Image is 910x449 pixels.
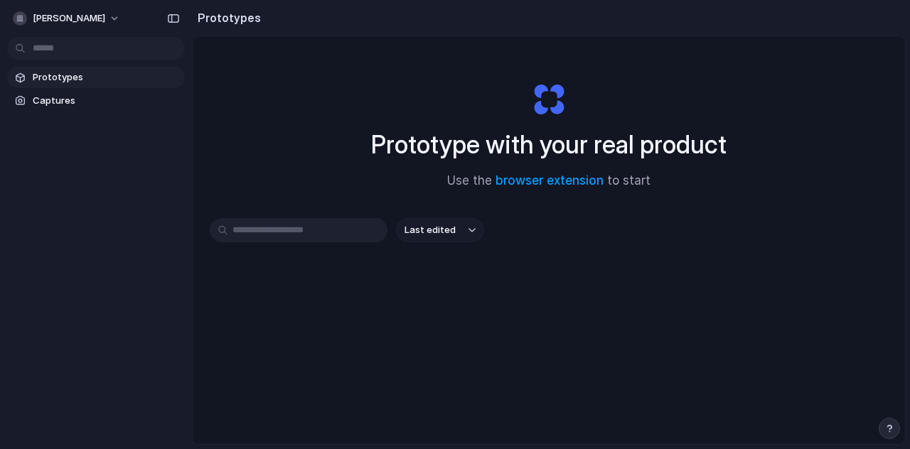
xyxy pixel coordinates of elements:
span: Last edited [405,223,456,237]
a: Captures [7,90,185,112]
button: Last edited [396,218,484,242]
a: Prototypes [7,67,185,88]
span: [PERSON_NAME] [33,11,105,26]
button: [PERSON_NAME] [7,7,127,30]
span: Prototypes [33,70,179,85]
h1: Prototype with your real product [371,126,727,163]
a: browser extension [496,173,604,188]
h2: Prototypes [192,9,261,26]
span: Captures [33,94,179,108]
span: Use the to start [447,172,651,190]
